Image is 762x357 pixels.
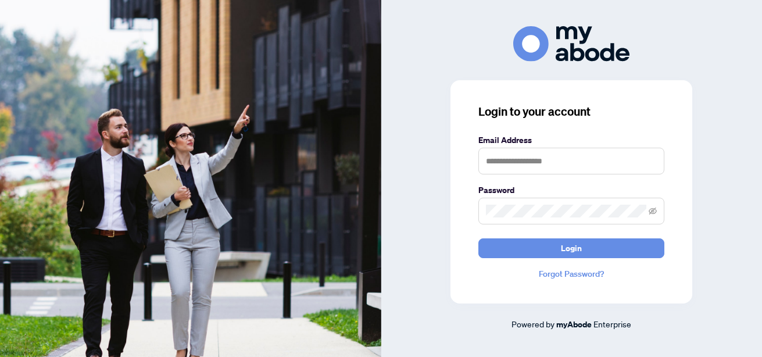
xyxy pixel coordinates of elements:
h3: Login to your account [478,103,664,120]
button: Login [478,238,664,258]
img: ma-logo [513,26,629,62]
span: Login [561,239,582,258]
label: Email Address [478,134,664,147]
span: Powered by [511,319,554,329]
a: Forgot Password? [478,267,664,280]
label: Password [478,184,664,197]
span: Enterprise [593,319,631,329]
span: eye-invisible [649,207,657,215]
a: myAbode [556,318,592,331]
